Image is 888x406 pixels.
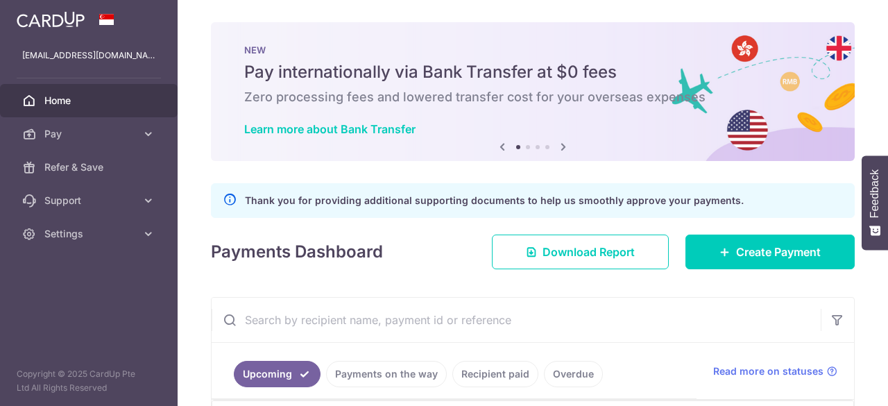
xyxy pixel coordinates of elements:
a: Overdue [544,361,603,387]
p: NEW [244,44,821,56]
span: Home [44,94,136,108]
span: Pay [44,127,136,141]
span: Read more on statuses [713,364,823,378]
img: CardUp [17,11,85,28]
a: Create Payment [685,235,855,269]
input: Search by recipient name, payment id or reference [212,298,821,342]
a: Payments on the way [326,361,447,387]
p: [EMAIL_ADDRESS][DOMAIN_NAME] [22,49,155,62]
iframe: Opens a widget where you can find more information [799,364,874,399]
span: Feedback [869,169,881,218]
button: Feedback - Show survey [862,155,888,250]
h6: Zero processing fees and lowered transfer cost for your overseas expenses [244,89,821,105]
span: Create Payment [736,244,821,260]
a: Learn more about Bank Transfer [244,122,416,136]
h5: Pay internationally via Bank Transfer at $0 fees [244,61,821,83]
img: Bank transfer banner [211,22,855,161]
span: Settings [44,227,136,241]
span: Download Report [543,244,635,260]
span: Support [44,194,136,208]
a: Upcoming [234,361,321,387]
h4: Payments Dashboard [211,239,383,264]
a: Read more on statuses [713,364,837,378]
a: Download Report [492,235,669,269]
span: Refer & Save [44,160,136,174]
p: Thank you for providing additional supporting documents to help us smoothly approve your payments. [245,192,744,209]
a: Recipient paid [452,361,538,387]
